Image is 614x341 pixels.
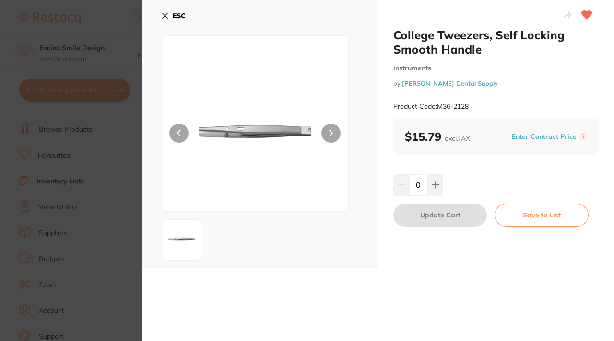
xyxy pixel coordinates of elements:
img: MTI4LmpwZw [165,232,199,248]
label: i [579,133,587,140]
b: ESC [173,11,186,20]
a: [PERSON_NAME] Dental Supply [402,80,498,87]
h2: College Tweezers, Self Locking Smooth Handle [393,28,599,57]
span: excl. TAX [445,134,470,143]
button: Enter Contract Price [509,132,579,141]
small: by [393,80,599,87]
small: Product Code: M36-2128 [393,102,469,111]
img: MTI4LmpwZw [199,60,311,211]
button: Save to List [495,204,589,227]
b: $15.79 [405,129,470,144]
small: instruments [393,64,599,72]
button: ESC [161,8,186,24]
button: Update Cart [393,204,487,227]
